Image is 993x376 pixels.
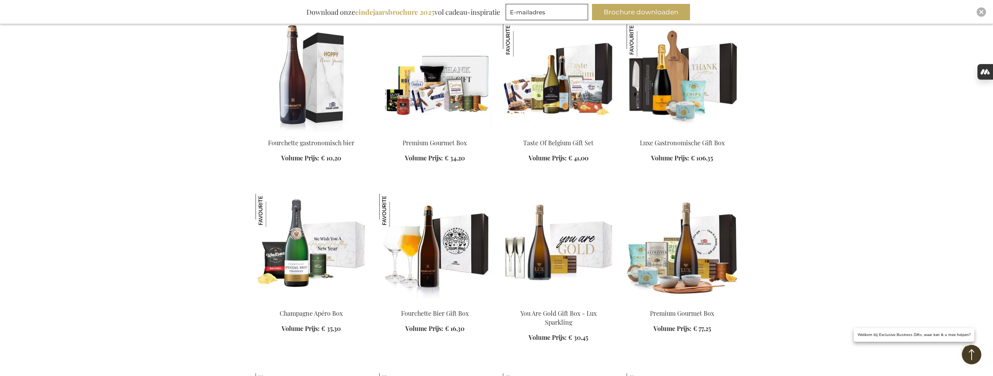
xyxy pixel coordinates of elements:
form: marketing offers and promotions [506,4,590,23]
a: Volume Prijs: € 30,45 [529,333,588,342]
img: Taste Of Belgium Gift Set [503,23,536,57]
img: Fourchette Bier Gift Box [379,194,413,227]
a: Volume Prijs: € 77,25 [653,324,711,333]
b: eindejaarsbrochure 2025 [355,7,434,17]
span: Volume Prijs: [653,324,692,332]
span: Volume Prijs: [282,324,320,332]
a: Premium Gourmet Box [403,139,467,147]
span: € 41,00 [568,154,588,162]
span: Volume Prijs: [281,154,319,162]
span: € 10,20 [321,154,341,162]
a: Fourchette Beer Gift Box Fourchette Bier Gift Box [379,299,490,307]
span: € 77,25 [693,324,711,332]
img: Champagne Apéro Box [256,194,289,227]
a: Volume Prijs: € 106,35 [651,154,713,163]
img: Champagne Apéro Box [256,194,367,303]
a: Volume Prijs: € 10,20 [281,154,341,163]
a: Premium Gourmet Box [650,309,714,317]
span: Volume Prijs: [405,154,443,162]
button: Brochure downloaden [592,4,690,20]
input: E-mailadres [506,4,588,20]
a: You Are Gold Gift Box - Lux Sparkling [520,309,597,326]
img: Taste Of Belgium Gift Set [503,23,614,132]
img: Premium Gourmet Box [379,23,490,132]
img: Premium Gourmet Box [627,194,738,303]
span: € 35,30 [321,324,341,332]
a: Premium Gourmet Box [379,129,490,136]
img: Luxury Culinary Gift Box [627,23,738,132]
span: € 106,35 [691,154,713,162]
span: € 16,30 [445,324,464,332]
div: Close [977,7,986,17]
img: Close [979,10,984,14]
a: Fourchette beer 75 cl [256,129,367,136]
span: € 30,45 [568,333,588,341]
a: Premium Gourmet Box [627,299,738,307]
span: € 34,20 [445,154,465,162]
span: Volume Prijs: [405,324,443,332]
span: Volume Prijs: [529,333,567,341]
img: Luxe Gastronomische Gift Box [627,23,660,57]
a: Volume Prijs: € 35,30 [282,324,341,333]
div: Download onze vol cadeau-inspiratie [303,4,504,20]
a: Luxe Gastronomische Gift Box [640,139,725,147]
a: Volume Prijs: € 34,20 [405,154,465,163]
a: Fourchette gastronomisch bier [268,139,354,147]
img: Fourchette Beer Gift Box [379,194,490,303]
a: You Are Gold Gift Box - Lux Sparkling [503,299,614,307]
a: Volume Prijs: € 16,30 [405,324,464,333]
a: Taste Of Belgium Gift Set [523,139,594,147]
a: Champagne Apéro Box [280,309,343,317]
img: You Are Gold Gift Box - Lux Sparkling [503,194,614,303]
img: Fourchette beer 75 cl [256,23,367,132]
span: Volume Prijs: [529,154,567,162]
span: Volume Prijs: [651,154,689,162]
a: Volume Prijs: € 41,00 [529,154,588,163]
a: Taste Of Belgium Gift Set Taste Of Belgium Gift Set [503,129,614,136]
a: Luxury Culinary Gift Box Luxe Gastronomische Gift Box [627,129,738,136]
a: Champagne Apéro Box Champagne Apéro Box [256,299,367,307]
a: Fourchette Bier Gift Box [401,309,469,317]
